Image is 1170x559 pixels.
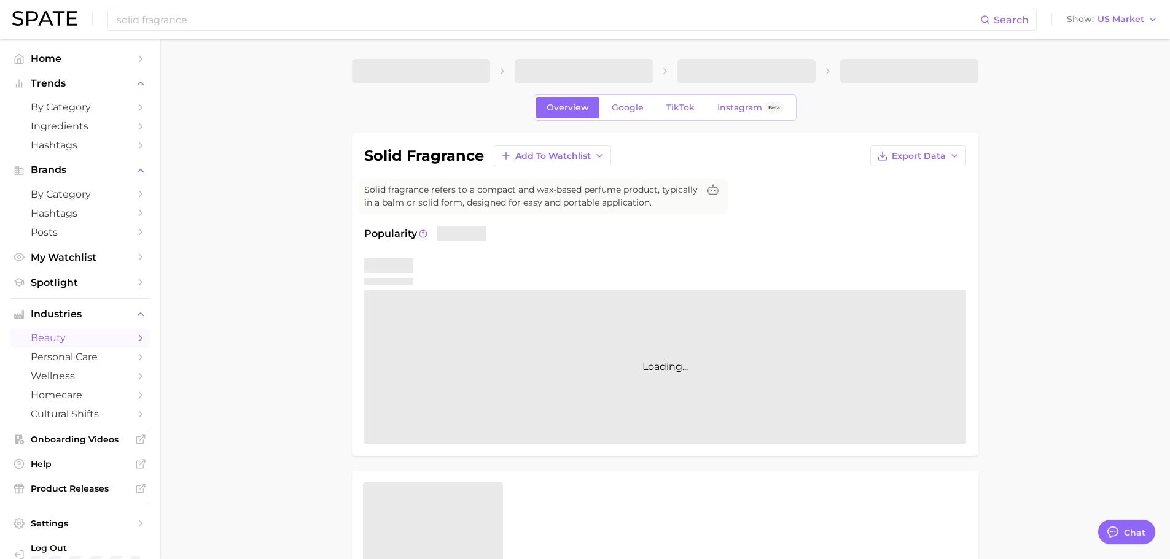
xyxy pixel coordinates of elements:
[31,226,129,238] span: Posts
[666,102,695,113] span: TikTok
[12,11,77,26] img: SPATE
[515,151,591,161] span: Add to Watchlist
[31,434,129,445] span: Onboarding Videos
[31,188,129,200] span: by Category
[10,479,150,498] a: Product Releases
[10,328,150,347] a: beauty
[364,148,484,163] h1: solid fragrance
[768,102,780,113] span: Beta
[10,455,150,473] a: Help
[31,351,129,363] span: personal care
[10,514,150,533] a: Settings
[31,309,129,320] span: Industries
[1098,16,1144,23] span: US Market
[10,74,150,93] button: Trends
[10,223,150,242] a: Posts
[31,78,129,89] span: Trends
[10,136,150,155] a: Hashtags
[10,117,150,136] a: Ingredients
[31,458,129,469] span: Help
[10,98,150,117] a: by Category
[10,161,150,179] button: Brands
[601,97,654,118] a: Google
[364,290,966,444] div: Loading...
[115,9,980,30] input: Search here for a brand, industry, or ingredient
[31,277,129,288] span: Spotlight
[10,366,150,385] a: wellness
[494,145,611,166] button: Add to Watchlist
[31,101,129,113] span: by Category
[536,97,599,118] a: Overview
[717,102,762,113] span: Instagram
[31,164,129,175] span: Brands
[31,139,129,151] span: Hashtags
[612,102,644,113] span: Google
[31,370,129,382] span: wellness
[870,145,966,166] button: Export Data
[1067,16,1094,23] span: Show
[547,102,589,113] span: Overview
[31,53,129,64] span: Home
[31,408,129,420] span: cultural shifts
[31,389,129,401] span: homecare
[31,207,129,219] span: Hashtags
[10,49,150,68] a: Home
[1064,12,1161,28] button: ShowUS Market
[31,332,129,344] span: beauty
[10,248,150,267] a: My Watchlist
[892,151,946,161] span: Export Data
[31,252,129,263] span: My Watchlist
[707,97,794,118] a: InstagramBeta
[10,347,150,366] a: personal care
[364,183,698,209] span: Solid fragrance refers to a compact and wax-based perfume product, typically in a balm or solid f...
[10,273,150,292] a: Spotlight
[31,483,129,494] span: Product Releases
[31,120,129,132] span: Ingredients
[10,185,150,204] a: by Category
[10,430,150,449] a: Onboarding Videos
[994,14,1029,26] span: Search
[10,404,150,423] a: cultural shifts
[656,97,705,118] a: TikTok
[10,204,150,223] a: Hashtags
[10,305,150,323] button: Industries
[31,542,148,553] span: Log Out
[364,226,417,241] span: Popularity
[10,385,150,404] a: homecare
[31,518,129,529] span: Settings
